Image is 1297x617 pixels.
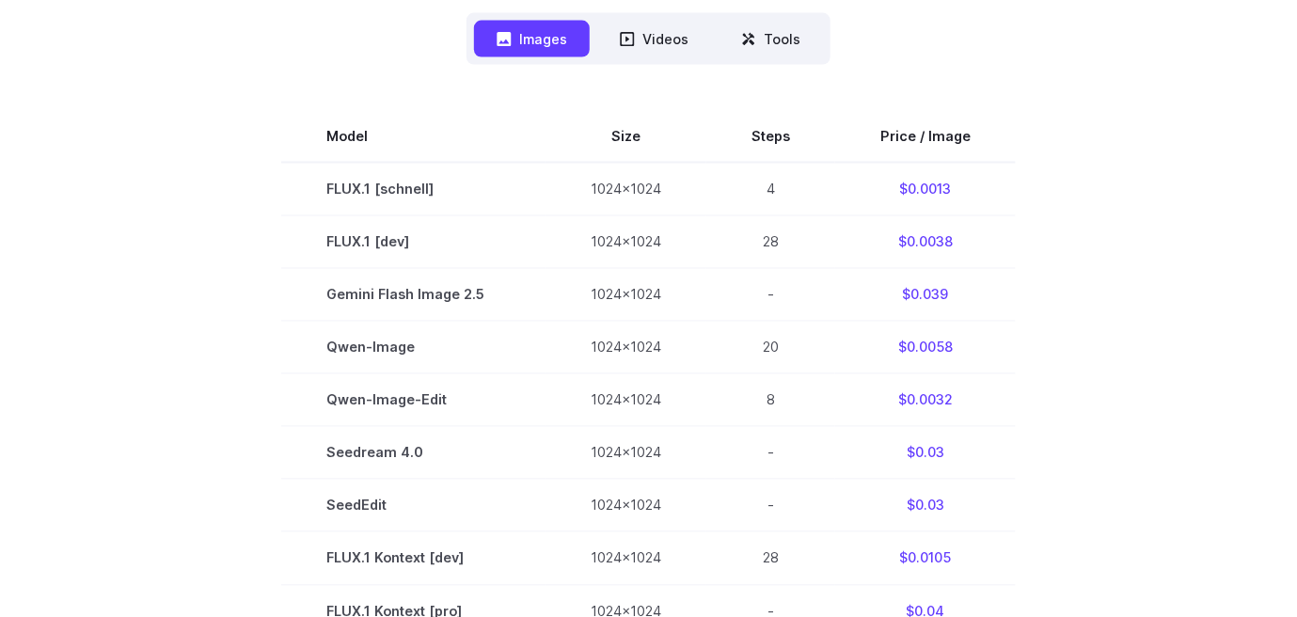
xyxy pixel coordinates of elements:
td: 8 [706,374,835,427]
td: 1024x1024 [546,269,706,322]
td: $0.03 [835,480,1016,532]
button: Images [474,21,590,57]
td: 20 [706,322,835,374]
td: $0.039 [835,269,1016,322]
td: 1024x1024 [546,216,706,269]
td: $0.03 [835,427,1016,480]
td: 28 [706,216,835,269]
td: 4 [706,163,835,216]
td: 1024x1024 [546,427,706,480]
td: - [706,269,835,322]
td: $0.0105 [835,532,1016,585]
td: Seedream 4.0 [281,427,546,480]
td: SeedEdit [281,480,546,532]
th: Price / Image [835,110,1016,163]
td: - [706,427,835,480]
td: Qwen-Image [281,322,546,374]
td: 28 [706,532,835,585]
td: $0.0058 [835,322,1016,374]
td: FLUX.1 Kontext [dev] [281,532,546,585]
td: $0.0032 [835,374,1016,427]
td: 1024x1024 [546,322,706,374]
td: FLUX.1 [dev] [281,216,546,269]
td: 1024x1024 [546,480,706,532]
td: - [706,480,835,532]
span: Gemini Flash Image 2.5 [326,284,500,306]
td: 1024x1024 [546,163,706,216]
td: Qwen-Image-Edit [281,374,546,427]
th: Model [281,110,546,163]
th: Steps [706,110,835,163]
th: Size [546,110,706,163]
td: $0.0038 [835,216,1016,269]
td: 1024x1024 [546,532,706,585]
td: 1024x1024 [546,374,706,427]
td: $0.0013 [835,163,1016,216]
button: Tools [719,21,823,57]
button: Videos [597,21,711,57]
td: FLUX.1 [schnell] [281,163,546,216]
